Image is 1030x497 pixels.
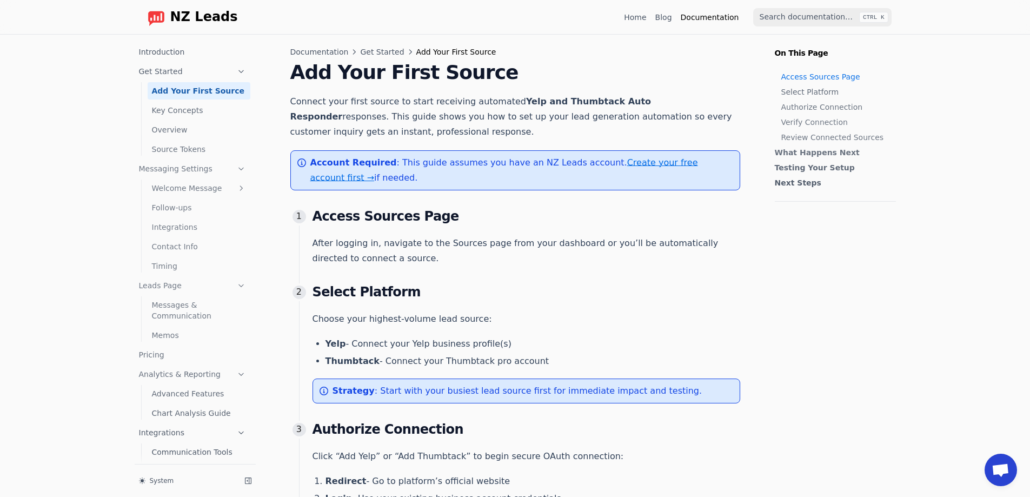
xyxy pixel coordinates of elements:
li: - Go to platform’s official website [325,475,740,488]
a: Follow-ups [148,199,250,216]
strong: Redirect [325,476,367,486]
a: Chart Analysis Guide [148,405,250,422]
strong: Thumbtack [325,356,380,366]
a: Welcome Message [148,180,250,197]
p: Choose your highest-volume lead source: [313,312,740,327]
a: Analytics & Reporting [135,366,250,383]
a: Advanced Features [148,385,250,402]
a: Introduction [135,43,250,61]
a: Documentation [681,12,739,23]
button: Collapse sidebar [241,473,256,488]
p: : Start with your busiest lead source first for immediate impact and testing. [333,383,731,399]
a: Key Concepts [148,102,250,119]
a: Get Started [360,47,404,57]
p: After logging in, navigate to the Sources page from your dashboard or you’ll be automatically dir... [313,236,740,266]
li: - Connect your Yelp business profile(s) [325,337,740,350]
strong: Strategy [333,386,375,396]
p: Click “Add Yelp” or “Add Thumbtack” to begin secure OAuth connection: [313,449,740,464]
a: Messages & Communication [148,296,250,324]
a: Pricing [135,346,250,363]
a: Select Platform [781,87,891,97]
a: Get Started [135,63,250,80]
span: Add Your First Source [416,47,496,57]
strong: Yelp [325,339,346,349]
button: System [135,473,236,488]
a: Source Tokens [148,141,250,158]
a: Testing Your Setup [775,162,891,173]
a: Home [624,12,646,23]
h1: Add Your First Source [290,62,740,83]
a: Open chat [985,454,1017,486]
span: NZ Leads [170,10,238,25]
input: Search documentation… [753,8,892,26]
a: Authorize Connection [781,102,891,112]
a: Review Connected Sources [781,132,891,143]
a: Documentation [290,47,349,57]
a: Contact Info [148,238,250,255]
li: - Connect your Thumbtack pro account [325,355,740,368]
a: Next Steps [775,177,891,188]
a: Leads Page [135,277,250,294]
h3: Authorize Connection [313,421,740,438]
a: Add Your First Source [148,82,250,100]
a: Integrations [148,218,250,236]
a: What Happens Next [775,147,891,158]
a: Integrations [135,424,250,441]
a: Communication Tools [148,443,250,461]
h3: Select Platform [313,283,740,301]
a: Home page [139,9,238,26]
strong: Account Required [310,157,397,168]
a: Verify Connection [781,117,891,128]
a: Access Sources Page [781,71,891,82]
a: Overview [148,121,250,138]
a: Memos [148,327,250,344]
a: Messaging Settings [135,160,250,177]
a: Timing [148,257,250,275]
p: Connect your first source to start receiving automated responses. This guide shows you how to set... [290,94,740,140]
h3: Access Sources Page [313,208,740,225]
p: On This Page [766,35,905,58]
a: Blog [655,12,672,23]
a: CRM Systems [148,463,250,480]
p: : This guide assumes you have an NZ Leads account. if needed. [310,155,731,185]
img: logo [148,9,165,26]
